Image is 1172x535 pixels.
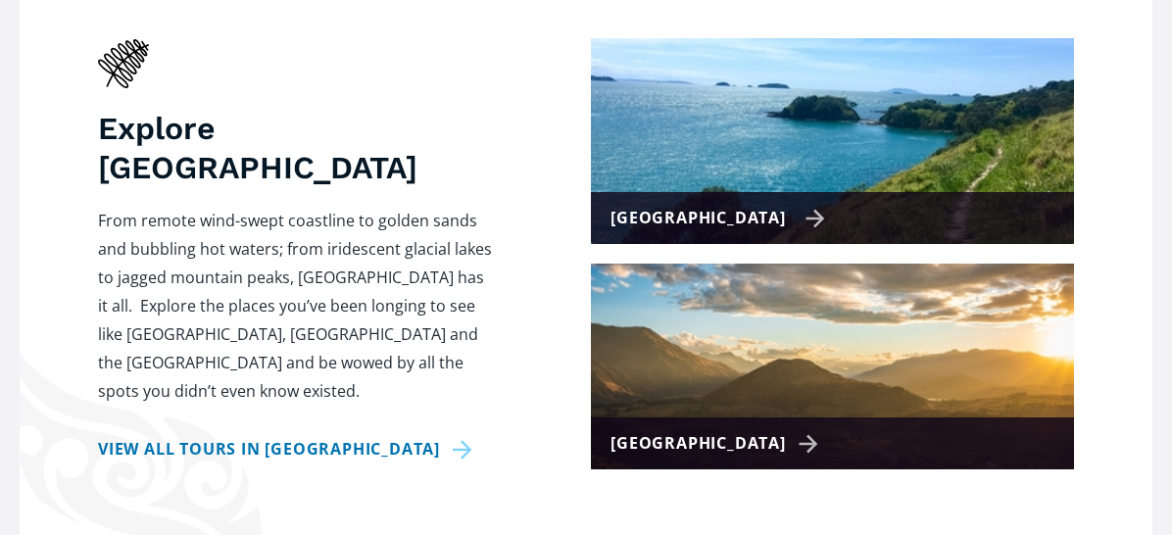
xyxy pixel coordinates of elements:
[591,38,1074,244] a: [GEOGRAPHIC_DATA]
[98,109,493,187] h3: Explore [GEOGRAPHIC_DATA]
[98,207,493,406] p: From remote wind-swept coastline to golden sands and bubbling hot waters; from iridescent glacial...
[610,429,825,458] div: [GEOGRAPHIC_DATA]
[610,204,825,232] div: [GEOGRAPHIC_DATA]
[98,435,479,463] a: View all tours in [GEOGRAPHIC_DATA]
[591,264,1074,469] a: [GEOGRAPHIC_DATA]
